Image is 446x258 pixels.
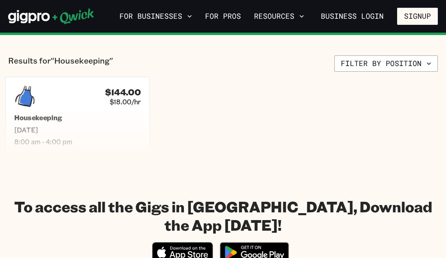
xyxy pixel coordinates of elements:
a: For Pros [202,9,244,23]
button: Signup [397,8,438,25]
button: Filter by position [334,55,438,72]
span: $18.00/hr [110,97,141,106]
p: Results for "Housekeeping" [8,55,113,72]
h1: To access all the Gigs in [GEOGRAPHIC_DATA], Download the App [DATE]! [8,197,438,234]
span: 8:00 am - 4:00 pm [14,137,141,146]
a: $144.00$18.00/hrHousekeeping[DATE]8:00 am - 4:00 pm [5,77,150,154]
a: Business Login [314,8,391,25]
button: For Businesses [116,9,195,23]
span: [DATE] [14,126,141,134]
h5: Housekeeping [14,114,141,122]
button: Resources [251,9,307,23]
h4: $144.00 [105,87,141,97]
